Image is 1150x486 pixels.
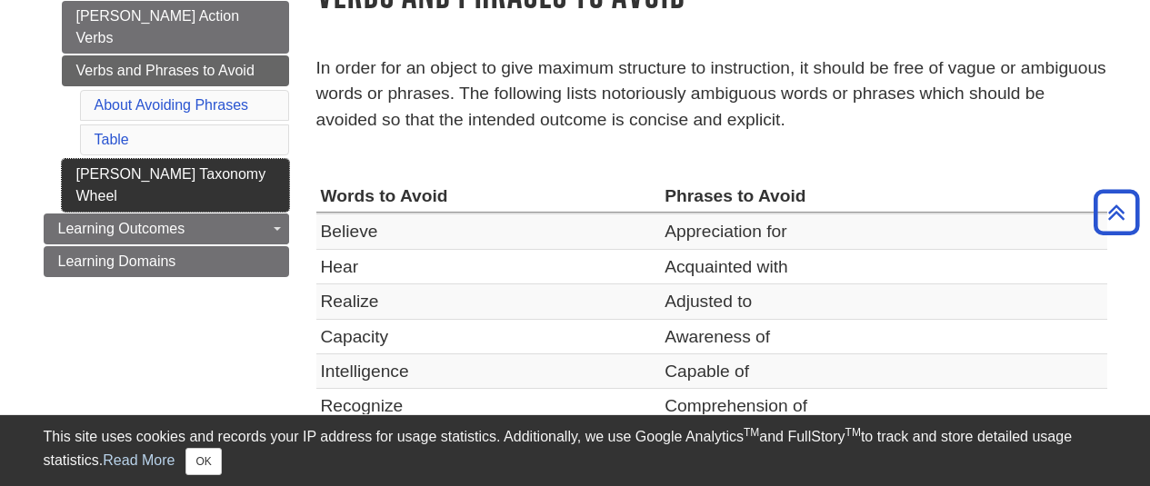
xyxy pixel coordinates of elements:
[58,253,176,269] span: Learning Domains
[316,179,661,213] th: Words to Avoid
[44,426,1107,475] div: This site uses cookies and records your IP address for usage statistics. Additionally, we use Goo...
[660,389,1106,423] td: Comprehension of
[660,213,1106,249] td: Appreciation for
[62,159,289,212] a: [PERSON_NAME] Taxonomy Wheel
[62,1,289,54] a: [PERSON_NAME] Action Verbs
[316,55,1107,134] p: In order for an object to give maximum structure to instruction, it should be free of vague or am...
[95,97,249,113] a: About Avoiding Phrases
[316,389,661,423] td: Recognize
[1087,200,1145,224] a: Back to Top
[660,179,1106,213] th: Phrases to Avoid
[744,426,759,439] sup: TM
[185,448,221,475] button: Close
[660,249,1106,283] td: Acquainted with
[316,249,661,283] td: Hear
[44,213,289,244] a: Learning Outcomes
[660,354,1106,389] td: Capable of
[316,284,661,319] td: Realize
[316,213,661,249] td: Believe
[44,246,289,277] a: Learning Domains
[660,319,1106,353] td: Awareness of
[316,319,661,353] td: Capacity
[62,55,289,86] a: Verbs and Phrases to Avoid
[95,132,129,147] a: Table
[660,284,1106,319] td: Adjusted to
[316,354,661,389] td: Intelligence
[103,452,175,468] a: Read More
[845,426,861,439] sup: TM
[58,221,185,236] span: Learning Outcomes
